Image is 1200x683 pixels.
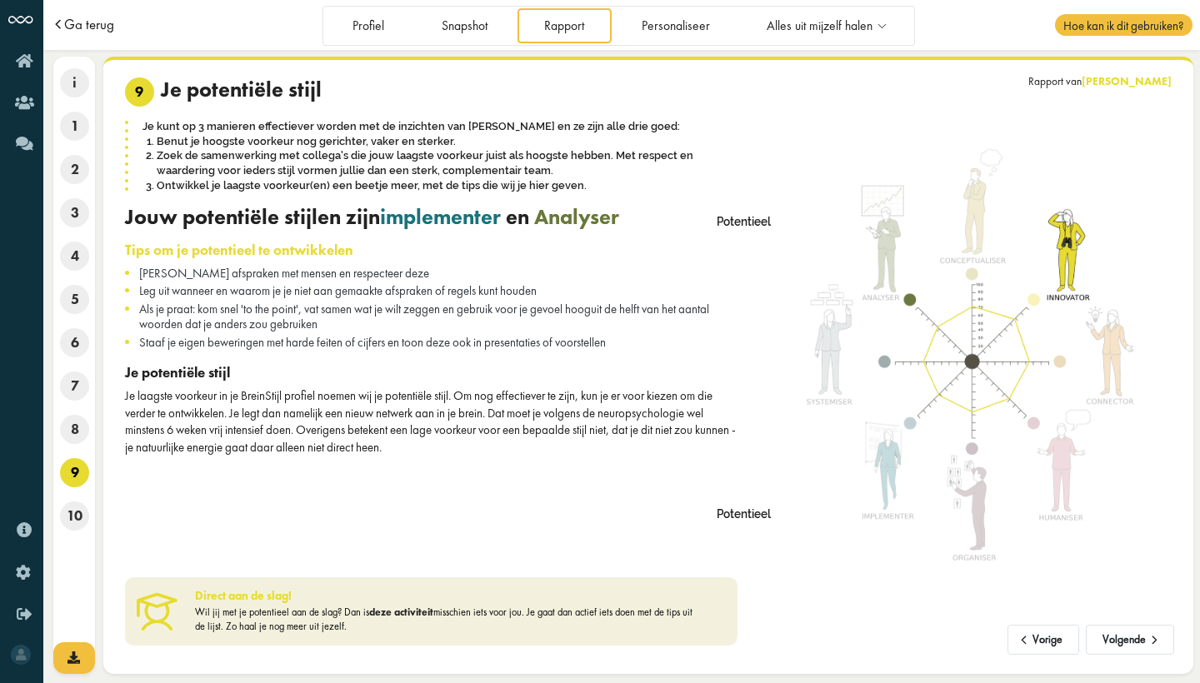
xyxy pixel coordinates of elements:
a: Snapshot [414,8,514,42]
span: 2 [60,155,89,184]
span: Staaf je eigen beweringen met harde feiten of cijfers en toon deze ook in presentaties of voorste... [139,334,606,350]
span: 4 [60,242,89,271]
span: Alles uit mijzelf halen [767,19,872,33]
h3: Je potentiële stijl [125,364,737,381]
span: 5 [60,285,89,314]
span: en [506,203,529,231]
div: Potentieel [711,214,776,230]
a: Rapport [517,8,612,42]
span: 10 [60,501,89,531]
span: Hoe kan ik dit gebruiken? [1055,14,1192,36]
h3: Direct aan de slag! [195,589,702,603]
span: 6 [60,328,89,357]
span: 8 [60,415,89,444]
span: 9 [60,458,89,487]
span: Je potentiële stijl [161,77,322,107]
a: Ga terug [64,17,114,32]
span: [PERSON_NAME] [1082,74,1172,88]
li: Benut je hoogste voorkeur nog gerichter, vaker en sterker. [157,134,723,149]
span: i [60,68,89,97]
div: Potentieel [711,506,776,522]
span: Als je praat: kom snel 'to the point', vat samen wat je wilt zeggen en gebruik voor je gevoel hoo... [139,301,709,332]
a: Personaliseer [614,8,737,42]
div: Je laagste voorkeur in je BreinStijl profiel noemen wij je potentiële stijl. Om nog effectiever t... [125,387,737,456]
div: Je kunt op 3 manieren effectiever worden met de inzichten van [PERSON_NAME] en ze zijn alle drie ... [125,117,737,195]
span: analyser [534,203,619,231]
button: Vorige [1007,625,1080,655]
li: Zoek de samenwerking met collega's die jouw laagste voorkeur juist als hoogste hebben. Met respec... [157,148,723,178]
div: Wil jij met je potentieel aan de slag? Dan is misschien iets voor jou. Je gaat dan actief iets do... [195,606,702,634]
a: Alles uit mijzelf halen [740,8,912,42]
span: implementer [380,203,501,231]
span: 1 [60,112,89,141]
span: 9 [125,77,154,107]
span: [PERSON_NAME] afspraken met mensen en respecteer deze [139,265,429,281]
button: Volgende [1086,625,1174,655]
img: innovator [792,147,1152,576]
a: deze activiteit [369,606,433,619]
h2: Jouw potentiële stijlen zijn [125,205,737,231]
div: Rapport van [1028,74,1172,89]
span: 7 [60,371,89,401]
span: 3 [60,198,89,227]
li: Ontwikkel je laagste voorkeur(en) een beetje meer, met de tips die wij je hier geven. [157,178,723,193]
h3: Tips om je potentieel te ontwikkelen [125,242,737,258]
a: Profiel [325,8,411,42]
span: Leg uit wanneer en waarom je je niet aan gemaakte afspraken of regels kunt houden [139,282,537,298]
